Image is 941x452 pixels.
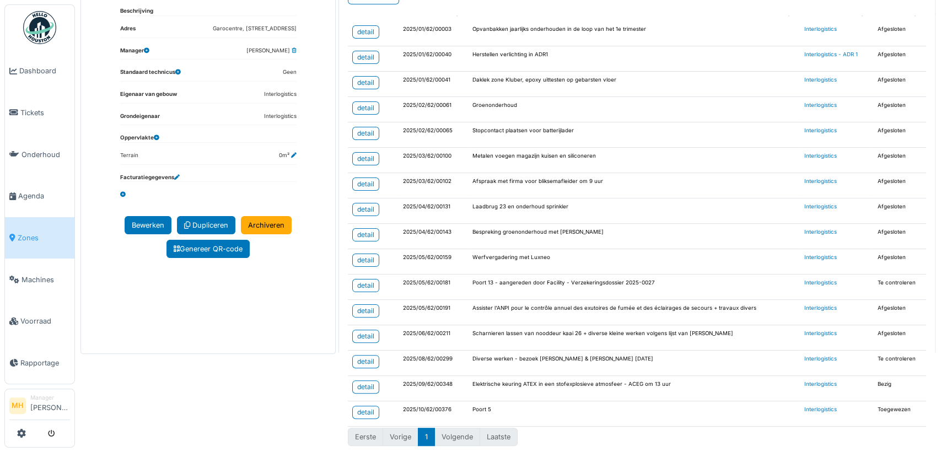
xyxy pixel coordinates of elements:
[399,325,467,351] td: 2025/06/62/00211
[468,249,800,275] td: Werfvergadering met Luxneo
[357,331,374,341] div: detail
[357,306,374,316] div: detail
[804,279,837,286] a: Interlogistics
[468,275,800,300] td: Poort 13 - aangereden door Facility - Verzekeringsdossier 2025-0027
[873,148,926,173] td: Afgesloten
[352,330,379,343] a: detail
[804,178,837,184] a: Interlogistics
[418,428,435,446] button: 1
[357,128,374,138] div: detail
[468,97,800,122] td: Groenonderhoud
[5,92,74,134] a: Tickets
[873,72,926,97] td: Afgesloten
[804,330,837,336] a: Interlogistics
[468,72,800,97] td: Daklek zone Kluber, epoxy uittesten op gebarsten vloer
[468,300,800,325] td: Assister l'ANPI pour le contrôle annuel des exutoires de fumée et des éclairages de secours + tra...
[30,394,70,402] div: Manager
[9,397,26,414] li: MH
[873,122,926,148] td: Afgesloten
[399,401,467,427] td: 2025/10/62/00376
[399,46,467,72] td: 2025/01/62/00040
[5,300,74,342] a: Voorraad
[352,25,379,39] a: detail
[468,198,800,224] td: Laadbrug 23 en onderhoud sprinkler
[804,381,837,387] a: Interlogistics
[357,357,374,367] div: detail
[264,90,297,99] dd: Interlogistics
[21,275,70,285] span: Machines
[352,254,379,267] a: detail
[352,51,379,64] a: detail
[873,275,926,300] td: Te controleren
[241,216,292,234] a: Archiveren
[348,428,518,446] nav: pagination
[804,254,837,260] a: Interlogistics
[5,133,74,175] a: Onderhoud
[873,300,926,325] td: Afgesloten
[357,27,374,37] div: detail
[352,406,379,419] a: detail
[20,316,70,326] span: Voorraad
[166,240,250,258] a: Genereer QR-code
[357,52,374,62] div: detail
[399,97,467,122] td: 2025/02/62/00061
[873,325,926,351] td: Afgesloten
[279,152,297,160] dd: 0m²
[399,21,467,46] td: 2025/01/62/00003
[804,153,837,159] a: Interlogistics
[357,281,374,290] div: detail
[399,148,467,173] td: 2025/03/62/00100
[246,47,297,55] dd: [PERSON_NAME]
[399,351,467,376] td: 2025/08/62/00299
[177,216,235,234] a: Dupliceren
[468,224,800,249] td: Bespreking groenonderhoud met [PERSON_NAME]
[399,198,467,224] td: 2025/04/62/00131
[804,229,837,235] a: Interlogistics
[5,217,74,259] a: Zones
[399,224,467,249] td: 2025/04/62/00143
[352,228,379,241] a: detail
[352,177,379,191] a: detail
[20,107,70,118] span: Tickets
[399,72,467,97] td: 2025/01/62/00041
[120,90,177,103] dt: Eigenaar van gebouw
[804,127,837,133] a: Interlogistics
[120,152,138,160] dd: Terrain
[20,358,70,368] span: Rapportage
[468,46,800,72] td: Herstellen verlichting in ADR1
[873,97,926,122] td: Afgesloten
[352,304,379,318] a: detail
[468,351,800,376] td: Diverse werken - bezoek [PERSON_NAME] & [PERSON_NAME] [DATE]
[357,205,374,214] div: detail
[804,305,837,311] a: Interlogistics
[120,25,136,37] dt: Adres
[5,342,74,384] a: Rapportage
[18,233,70,243] span: Zones
[873,224,926,249] td: Afgesloten
[30,394,70,417] li: [PERSON_NAME]
[264,112,297,121] dd: Interlogistics
[352,101,379,115] a: detail
[804,203,837,209] a: Interlogistics
[399,275,467,300] td: 2025/05/62/00181
[873,401,926,427] td: Toegewezen
[804,77,837,83] a: Interlogistics
[120,68,181,81] dt: Standaard technicus
[399,122,467,148] td: 2025/02/62/00065
[23,11,56,44] img: Badge_color-CXgf-gQk.svg
[352,152,379,165] a: detail
[357,407,374,417] div: detail
[468,325,800,351] td: Scharnieren lassen van nooddeur kaai 26 + diverse kleine werken volgens lijst van [PERSON_NAME]
[19,66,70,76] span: Dashboard
[873,351,926,376] td: Te controleren
[352,279,379,292] a: detail
[804,51,858,57] a: Interlogistics - ADR 1
[352,76,379,89] a: detail
[352,127,379,140] a: detail
[399,376,467,401] td: 2025/09/62/00348
[18,191,70,201] span: Agenda
[120,134,159,142] dt: Oppervlakte
[120,47,149,60] dt: Manager
[283,68,297,77] dd: Geen
[873,46,926,72] td: Afgesloten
